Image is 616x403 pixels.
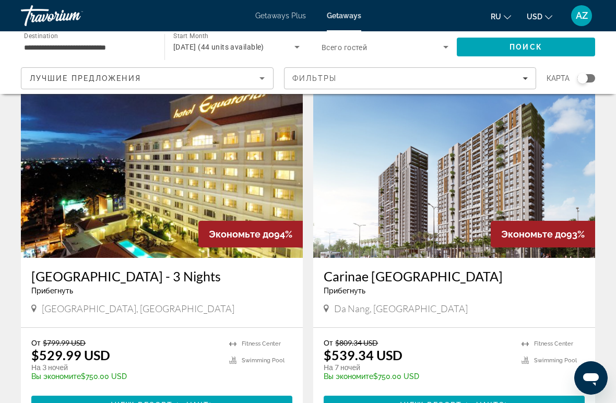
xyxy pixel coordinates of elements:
span: Прибегнуть [31,287,73,295]
span: ru [491,13,501,21]
span: Экономьте до [501,229,566,240]
span: USD [527,13,542,21]
img: Carinae Danang Hotel [313,91,595,258]
span: Start Month [173,32,208,40]
button: Change currency [527,9,552,24]
div: 93% [491,221,595,247]
span: Fitness Center [242,340,281,347]
span: Поиск [510,43,542,51]
span: [GEOGRAPHIC_DATA], [GEOGRAPHIC_DATA] [42,303,234,314]
iframe: Кнопка запуска окна обмена сообщениями [574,361,608,395]
span: От [324,338,333,347]
div: 94% [198,221,303,247]
span: $799.99 USD [43,338,86,347]
img: Hotel Equatorial Ho Chi Minh City - 3 Nights [21,91,303,258]
span: Фильтры [292,74,337,82]
a: [GEOGRAPHIC_DATA] - 3 Nights [31,268,292,284]
span: Вы экономите [31,372,81,381]
a: Getaways Plus [255,11,306,20]
span: Swimming Pool [534,357,577,364]
span: Всего гостей [322,43,367,52]
span: $809.34 USD [335,338,378,347]
button: Filters [284,67,537,89]
button: Search [457,38,595,56]
span: Fitness Center [534,340,573,347]
span: Da Nang, [GEOGRAPHIC_DATA] [334,303,468,314]
span: Экономьте до [209,229,274,240]
span: карта [547,71,570,86]
p: $539.34 USD [324,347,402,363]
p: $529.99 USD [31,347,110,363]
a: Carinae [GEOGRAPHIC_DATA] [324,268,585,284]
input: Select destination [24,41,151,54]
a: Travorium [21,2,125,29]
button: Change language [491,9,511,24]
p: $750.00 USD [324,372,511,381]
p: На 3 ночей [31,363,219,372]
span: От [31,338,40,347]
span: Destination [24,32,58,39]
span: Прибегнуть [324,287,365,295]
button: User Menu [568,5,595,27]
a: Getaways [327,11,361,20]
span: Лучшие предложения [30,74,141,82]
span: Swimming Pool [242,357,285,364]
span: AZ [576,10,588,21]
p: $750.00 USD [31,372,219,381]
p: На 7 ночей [324,363,511,372]
span: Вы экономите [324,372,373,381]
mat-select: Sort by [30,72,265,85]
span: [DATE] (44 units available) [173,43,264,51]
